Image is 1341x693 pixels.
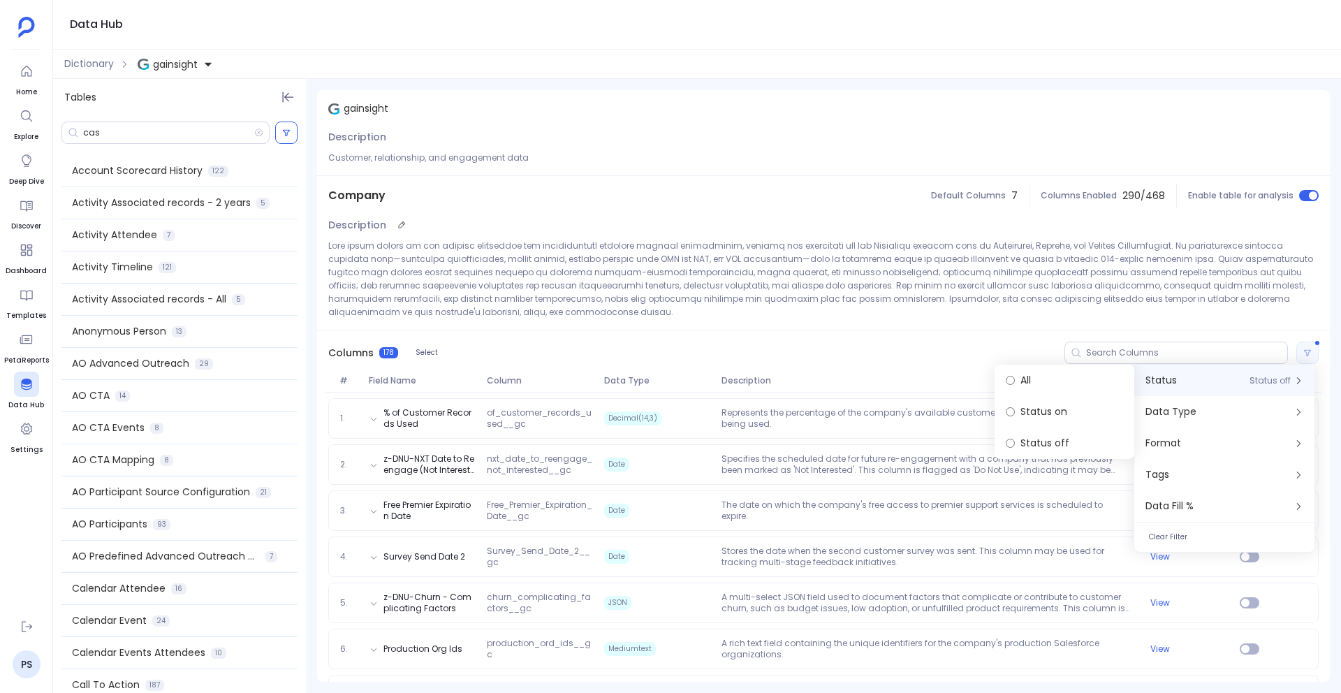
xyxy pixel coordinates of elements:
a: Data Hub [8,372,44,411]
a: Discover [11,193,41,232]
span: 122 [208,166,228,177]
button: Free Premier Expiration Date [383,499,476,522]
span: 7 [265,551,277,562]
button: z-DNU-Churn - Complicating Factors [383,592,476,614]
span: Survey_Send_Date_2__gc [481,546,599,568]
span: Data Type [599,375,716,386]
input: Search Columns [1086,347,1287,358]
span: Dictionary [64,57,114,71]
span: Date [604,504,629,518]
span: 8 [150,423,163,434]
button: View [1150,551,1170,562]
p: A rich text field containing the unique identifiers for the company's production Salesforce organ... [716,638,1136,660]
span: 5. [335,597,364,608]
span: Columns Enabled [1041,190,1117,201]
span: Calendar Events Attendees [72,645,205,660]
span: Columns [328,346,374,360]
span: JSON [604,596,631,610]
p: The date on which the company's free access to premier support services is scheduled to expire. [716,499,1136,522]
button: Hide Tables [278,87,298,107]
span: 3. [335,505,364,516]
label: Status off [995,428,1134,459]
button: Survey Send Date 2 [383,551,465,562]
a: Explore [14,103,39,143]
p: Customer, relationship, and engagement data [328,151,1319,164]
a: Settings [10,416,43,455]
button: Select [406,344,447,362]
span: Column [481,375,599,386]
span: 10 [211,648,226,659]
span: Discover [11,221,41,232]
span: 2. [335,459,364,470]
button: z-DNU-NXT Date to Reengage (Not Interested) [383,453,476,476]
a: Deep Dive [9,148,44,187]
span: 7 [163,230,175,241]
span: Explore [14,131,39,143]
span: AO CTA Mapping [72,453,154,467]
span: Enable table for analysis [1188,190,1294,201]
input: Status off [1006,439,1015,448]
input: Status on [1006,407,1015,416]
span: churn_complicating_factors__gc [481,592,599,614]
img: gainsight.svg [138,59,149,70]
a: PetaReports [4,327,49,366]
a: Dashboard [6,238,47,277]
span: gainsight [344,101,388,116]
span: 6. [335,643,364,655]
span: Tags [1145,467,1169,482]
span: 8 [160,455,173,466]
input: All [1006,376,1015,385]
a: Home [14,59,39,98]
span: Status off [1250,375,1291,386]
button: % of Customer Records Used [383,407,476,430]
span: Activity Timeline [72,260,153,275]
span: Templates [6,310,46,321]
span: Description [328,218,386,233]
p: Lore ipsum dolors am con adipisc elitseddoe tem incididuntutl etdolore magnaal enimadminim, venia... [328,239,1319,319]
img: petavue logo [18,17,35,38]
span: 121 [159,262,176,273]
span: AO CTA [72,388,110,403]
span: 5 [232,294,245,305]
span: Activity Associated records - All [72,292,226,307]
div: Tables [53,79,306,116]
span: # [334,375,363,386]
button: Production Org Ids [383,643,462,655]
p: Stores the date when the second customer survey was sent. This column may be used for tracking mu... [716,546,1136,568]
button: gainsight [135,53,216,75]
span: Deep Dive [9,176,44,187]
p: A multi-select JSON field used to document factors that complicate or contribute to customer chur... [716,592,1136,614]
span: 178 [379,347,398,358]
span: PetaReports [4,355,49,366]
span: 14 [115,391,130,402]
span: AO Advanced Outreach [72,356,189,371]
span: gainsight [153,57,198,71]
span: Date [604,550,629,564]
span: Home [14,87,39,98]
span: Dashboard [6,265,47,277]
button: View [1150,597,1170,608]
a: Templates [6,282,46,321]
span: 290 / 468 [1122,189,1165,203]
label: Status on [995,396,1134,428]
span: Description [716,375,1137,386]
span: Activity Attendee [72,228,157,242]
span: Mediumtext [604,642,656,656]
span: 21 [256,487,271,498]
span: 29 [195,358,213,370]
span: Data Hub [8,400,44,411]
span: Data Type [1145,404,1196,419]
span: AO Participants [72,517,147,532]
button: Edit description. [392,215,411,235]
span: 5 [256,198,270,209]
span: Format [1145,436,1181,451]
span: Default Columns [931,190,1006,201]
span: AO Predefined Advanced Outreach Model [72,549,260,564]
span: 24 [152,615,170,627]
p: Represents the percentage of the company's available customer records that are actively being used. [716,407,1136,430]
p: Specifies the scheduled date for future re-engagement with a company that has previously been mar... [716,453,1136,476]
input: Search Tables/Columns [83,127,254,138]
span: of_customer_records_used__gc [481,407,599,430]
span: Account Scorecard History [72,163,203,178]
span: AO CTA Events [72,421,145,435]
